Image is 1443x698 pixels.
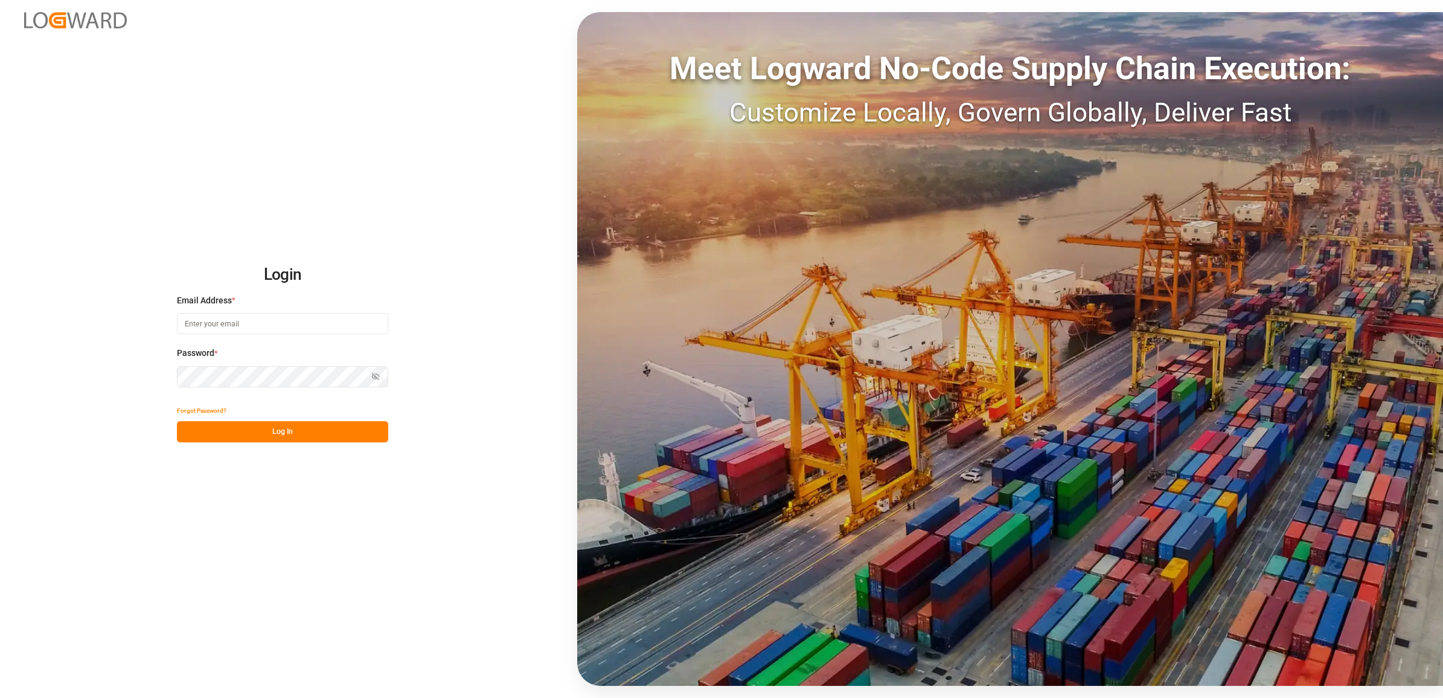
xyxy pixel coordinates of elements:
button: Forgot Password? [177,400,226,421]
span: Password [177,347,214,360]
span: Email Address [177,294,232,307]
img: Logward_new_orange.png [24,12,127,28]
button: Log In [177,421,388,442]
input: Enter your email [177,313,388,334]
div: Meet Logward No-Code Supply Chain Execution: [577,45,1443,92]
div: Customize Locally, Govern Globally, Deliver Fast [577,92,1443,132]
h2: Login [177,256,388,294]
